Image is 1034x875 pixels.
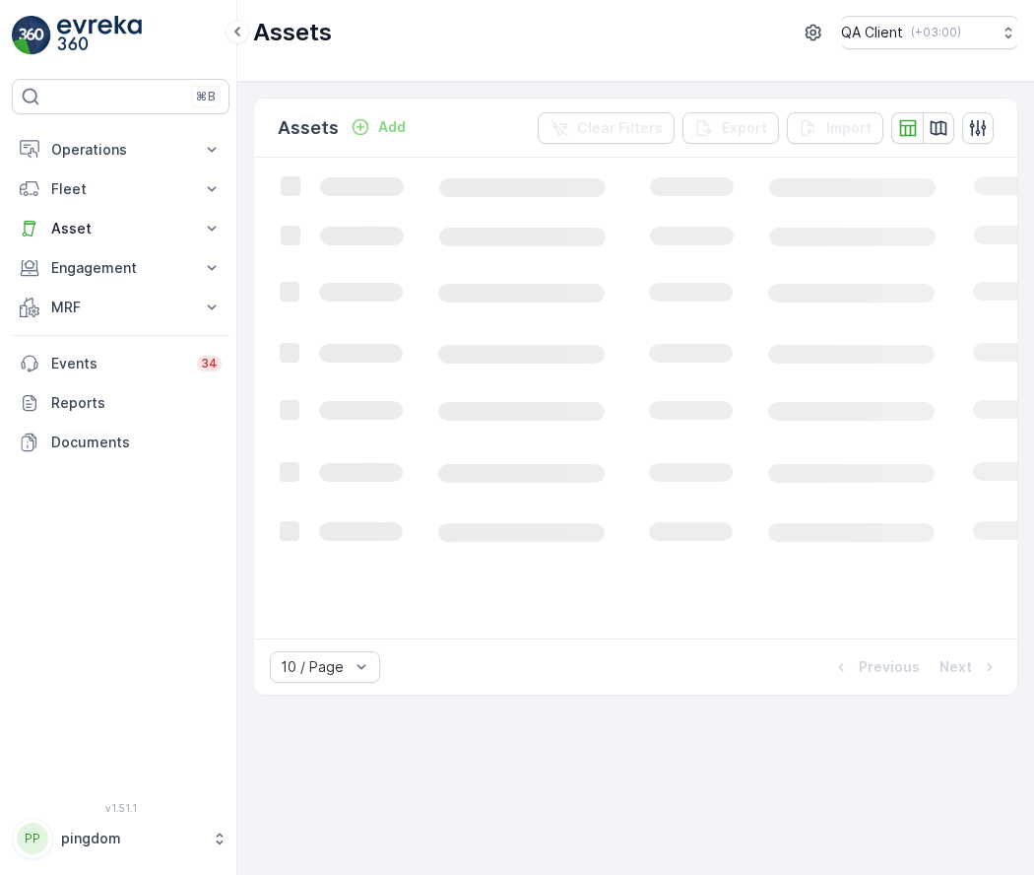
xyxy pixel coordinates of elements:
[51,354,185,373] p: Events
[51,179,190,199] p: Fleet
[17,823,48,854] div: PP
[829,655,922,679] button: Previous
[278,114,339,142] p: Assets
[51,140,190,160] p: Operations
[51,298,190,317] p: MRF
[722,118,767,138] p: Export
[378,117,406,137] p: Add
[12,130,229,169] button: Operations
[12,16,51,55] img: logo
[826,118,872,138] p: Import
[12,802,229,814] span: v 1.51.1
[841,23,903,42] p: QA Client
[201,356,218,371] p: 34
[12,383,229,423] a: Reports
[12,248,229,288] button: Engagement
[939,657,972,677] p: Next
[51,219,190,238] p: Asset
[787,112,883,144] button: Import
[61,829,202,848] p: pingdom
[841,16,1018,49] button: QA Client(+03:00)
[196,89,216,104] p: ⌘B
[911,25,961,40] p: ( +03:00 )
[12,288,229,327] button: MRF
[538,112,675,144] button: Clear Filters
[859,657,920,677] p: Previous
[51,258,190,278] p: Engagement
[253,17,332,48] p: Assets
[51,393,222,413] p: Reports
[577,118,663,138] p: Clear Filters
[12,169,229,209] button: Fleet
[51,433,222,452] p: Documents
[12,423,229,462] a: Documents
[57,16,142,55] img: logo_light-DOdMpM7g.png
[682,112,779,144] button: Export
[937,655,1002,679] button: Next
[12,818,229,859] button: PPpingdom
[12,209,229,248] button: Asset
[343,115,414,139] button: Add
[12,344,229,383] a: Events34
